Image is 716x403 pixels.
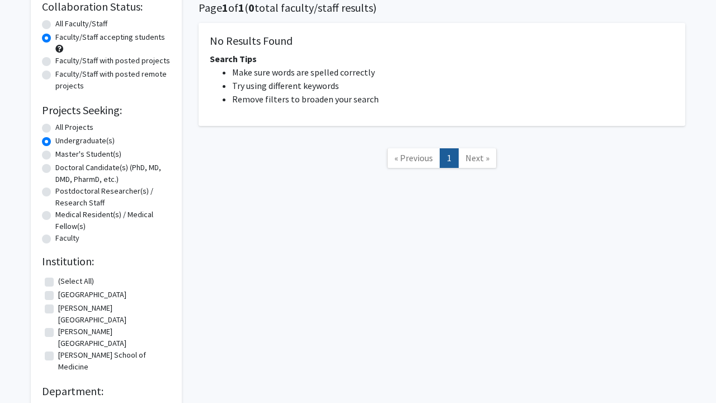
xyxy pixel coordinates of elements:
label: All Faculty/Staff [55,18,107,30]
h2: Institution: [42,255,171,268]
iframe: Chat [8,353,48,395]
span: 1 [222,1,228,15]
label: [PERSON_NAME][GEOGRAPHIC_DATA] [58,326,168,349]
label: All Projects [55,121,93,133]
label: [PERSON_NAME] School of Medicine [58,349,168,373]
label: Doctoral Candidate(s) (PhD, MD, DMD, PharmD, etc.) [55,162,171,185]
span: 1 [238,1,244,15]
label: [PERSON_NAME][GEOGRAPHIC_DATA] [58,302,168,326]
span: « Previous [394,152,433,163]
label: Faculty/Staff with posted remote projects [55,68,171,92]
span: Next » [465,152,489,163]
label: Faculty/Staff with posted projects [55,55,170,67]
h2: Department: [42,385,171,398]
label: [GEOGRAPHIC_DATA] [58,289,126,301]
a: 1 [440,148,459,168]
li: Try using different keywords [232,79,674,92]
label: Postdoctoral Researcher(s) / Research Staff [55,185,171,209]
label: (Select All) [58,275,94,287]
li: Make sure words are spelled correctly [232,65,674,79]
li: Remove filters to broaden your search [232,92,674,106]
h5: No Results Found [210,34,674,48]
nav: Page navigation [199,137,685,182]
a: Next Page [458,148,497,168]
label: Faculty/Staff accepting students [55,31,165,43]
span: 0 [248,1,255,15]
a: Previous Page [387,148,440,168]
span: Search Tips [210,53,257,64]
label: Medical Resident(s) / Medical Fellow(s) [55,209,171,232]
label: Faculty [55,232,79,244]
label: Undergraduate(s) [55,135,115,147]
h1: Page of ( total faculty/staff results) [199,1,685,15]
label: Master's Student(s) [55,148,121,160]
h2: Projects Seeking: [42,104,171,117]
